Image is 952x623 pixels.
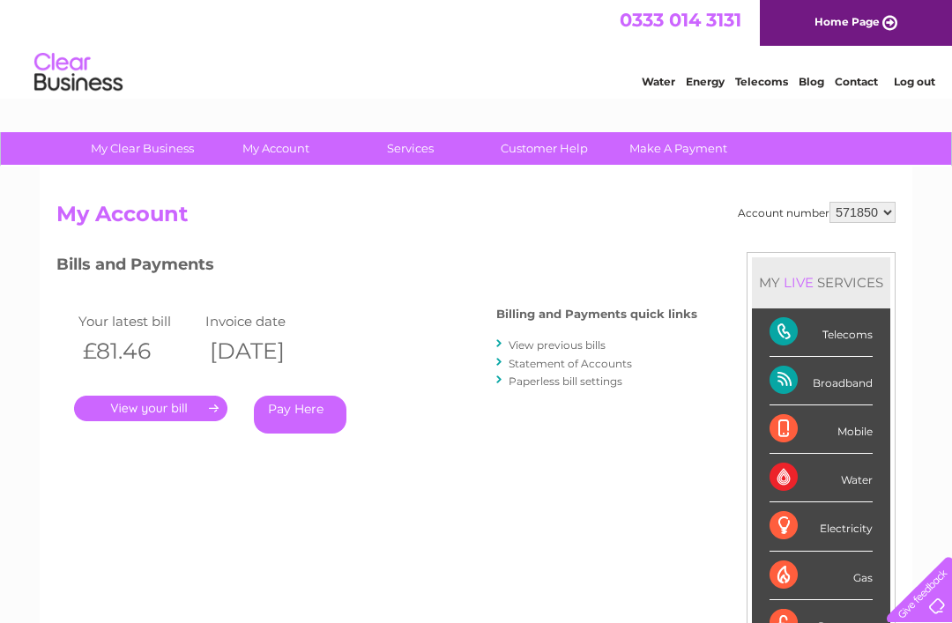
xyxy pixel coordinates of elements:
a: Make A Payment [606,132,751,165]
th: £81.46 [74,333,201,369]
div: MY SERVICES [752,257,890,308]
a: My Account [204,132,349,165]
a: . [74,396,227,421]
a: View previous bills [509,338,606,352]
div: Water [770,454,873,502]
h3: Bills and Payments [56,252,697,283]
img: logo.png [33,46,123,100]
a: Log out [894,75,935,88]
td: Your latest bill [74,309,201,333]
a: Energy [686,75,725,88]
th: [DATE] [201,333,328,369]
h4: Billing and Payments quick links [496,308,697,321]
a: 0333 014 3131 [620,9,741,31]
a: Customer Help [472,132,617,165]
a: Water [642,75,675,88]
a: Services [338,132,483,165]
a: My Clear Business [70,132,215,165]
a: Pay Here [254,396,346,434]
a: Telecoms [735,75,788,88]
div: Clear Business is a trading name of Verastar Limited (registered in [GEOGRAPHIC_DATA] No. 3667643... [61,10,894,85]
td: Invoice date [201,309,328,333]
div: Telecoms [770,308,873,357]
a: Contact [835,75,878,88]
div: Gas [770,552,873,600]
div: Broadband [770,357,873,405]
div: Electricity [770,502,873,551]
h2: My Account [56,202,896,235]
div: Mobile [770,405,873,454]
a: Statement of Accounts [509,357,632,370]
div: LIVE [780,274,817,291]
div: Account number [738,202,896,223]
a: Paperless bill settings [509,375,622,388]
a: Blog [799,75,824,88]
